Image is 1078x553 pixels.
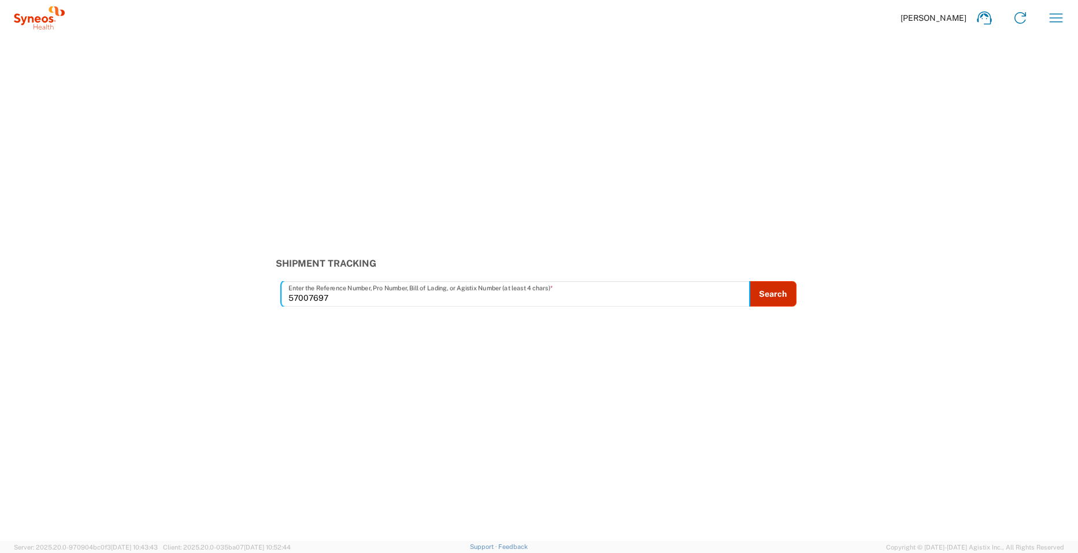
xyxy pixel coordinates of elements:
[886,542,1064,552] span: Copyright © [DATE]-[DATE] Agistix Inc., All Rights Reserved
[276,258,803,269] h3: Shipment Tracking
[14,544,158,551] span: Server: 2025.20.0-970904bc0f3
[163,544,291,551] span: Client: 2025.20.0-035ba07
[244,544,291,551] span: [DATE] 10:52:44
[111,544,158,551] span: [DATE] 10:43:43
[498,543,528,550] a: Feedback
[470,543,499,550] a: Support
[749,281,797,307] button: Search
[901,13,966,23] span: [PERSON_NAME]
